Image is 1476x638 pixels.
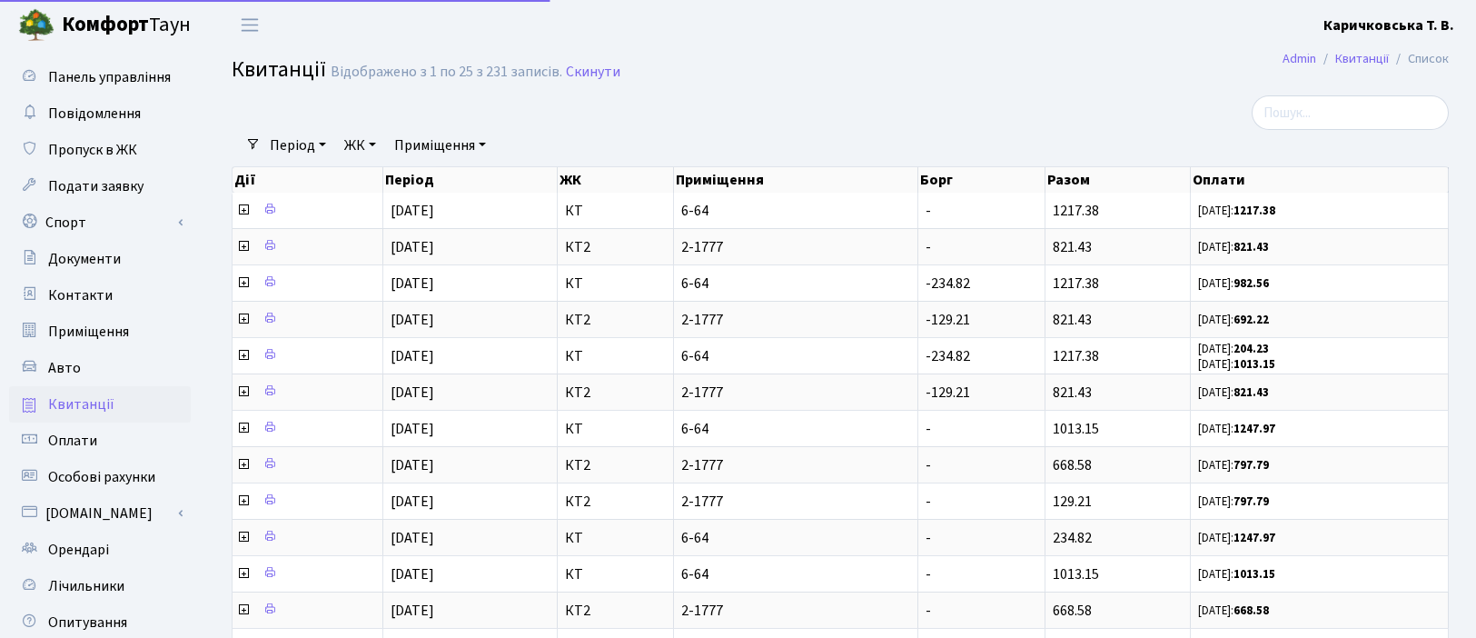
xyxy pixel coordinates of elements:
small: [DATE]: [1198,341,1269,357]
span: 1217.38 [1053,201,1099,221]
a: Admin [1283,49,1316,68]
b: 821.43 [1233,384,1269,401]
span: -129.21 [926,383,970,403]
span: Особові рахунки [48,467,155,487]
span: 821.43 [1053,383,1092,403]
span: [DATE] [391,237,434,257]
b: 204.23 [1233,341,1269,357]
a: Квитанції [9,386,191,423]
b: 982.56 [1233,275,1269,292]
a: Лічильники [9,568,191,604]
span: - [926,419,931,439]
span: -234.82 [926,346,970,366]
a: Пропуск в ЖК [9,132,191,168]
span: [DATE] [391,383,434,403]
span: [DATE] [391,419,434,439]
th: Дії [233,167,383,193]
small: [DATE]: [1198,356,1275,373]
th: ЖК [558,167,674,193]
span: 2-1777 [681,494,910,509]
span: КТ2 [565,240,666,254]
span: [DATE] [391,528,434,548]
th: Разом [1045,167,1191,193]
span: [DATE] [391,274,434,294]
span: КТ2 [565,313,666,327]
span: КТ [565,422,666,436]
span: - [926,492,931,512]
span: Таун [62,10,191,41]
li: Список [1389,49,1449,69]
small: [DATE]: [1198,457,1269,474]
small: [DATE]: [1198,312,1269,328]
span: Оплати [48,431,97,451]
span: Пропуск в ЖК [48,140,137,160]
a: Повідомлення [9,95,191,132]
span: 2-1777 [681,385,910,400]
span: КТ2 [565,385,666,400]
span: - [926,455,931,475]
button: Переключити навігацію [227,10,272,40]
span: [DATE] [391,492,434,512]
th: Оплати [1191,167,1449,193]
span: - [926,201,931,221]
span: Лічильники [48,576,124,596]
span: КТ2 [565,458,666,473]
a: ЖК [337,130,383,161]
span: 234.82 [1053,528,1092,548]
b: 1013.15 [1233,566,1275,583]
span: - [926,601,931,621]
th: Борг [918,167,1045,193]
span: Контакти [48,285,113,305]
span: - [926,237,931,257]
span: 1217.38 [1053,346,1099,366]
span: 2-1777 [681,313,910,327]
span: [DATE] [391,346,434,366]
span: 1217.38 [1053,274,1099,294]
span: - [926,564,931,584]
span: [DATE] [391,201,434,221]
small: [DATE]: [1198,566,1275,583]
input: Пошук... [1252,95,1449,130]
a: Орендарі [9,532,191,568]
a: Квитанції [1335,49,1389,68]
small: [DATE]: [1198,493,1269,510]
span: КТ [565,276,666,291]
span: [DATE] [391,564,434,584]
a: Приміщення [387,130,493,161]
span: КТ [565,204,666,218]
b: 1247.97 [1233,421,1275,437]
a: Документи [9,241,191,277]
span: -234.82 [926,274,970,294]
span: Документи [48,249,121,269]
span: 821.43 [1053,310,1092,330]
a: Подати заявку [9,168,191,204]
nav: breadcrumb [1255,40,1476,78]
a: [DOMAIN_NAME] [9,495,191,532]
th: Приміщення [674,167,918,193]
div: Відображено з 1 по 25 з 231 записів. [331,64,562,81]
span: КТ2 [565,603,666,618]
a: Приміщення [9,314,191,350]
span: 2-1777 [681,458,910,473]
span: КТ [565,567,666,582]
small: [DATE]: [1198,530,1275,546]
a: Період [263,130,333,161]
span: 6-64 [681,531,910,545]
small: [DATE]: [1198,384,1269,401]
span: 2-1777 [681,603,910,618]
span: 2-1777 [681,240,910,254]
a: Скинути [566,64,620,81]
b: Каричковська Т. В. [1323,15,1454,35]
b: 1217.38 [1233,203,1275,219]
a: Каричковська Т. В. [1323,15,1454,36]
span: Опитування [48,613,127,633]
span: 668.58 [1053,601,1092,621]
a: Контакти [9,277,191,314]
a: Особові рахунки [9,459,191,495]
span: Панель управління [48,67,171,87]
small: [DATE]: [1198,275,1269,292]
span: 1013.15 [1053,419,1099,439]
span: Приміщення [48,322,129,342]
span: 6-64 [681,422,910,436]
span: 668.58 [1053,455,1092,475]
